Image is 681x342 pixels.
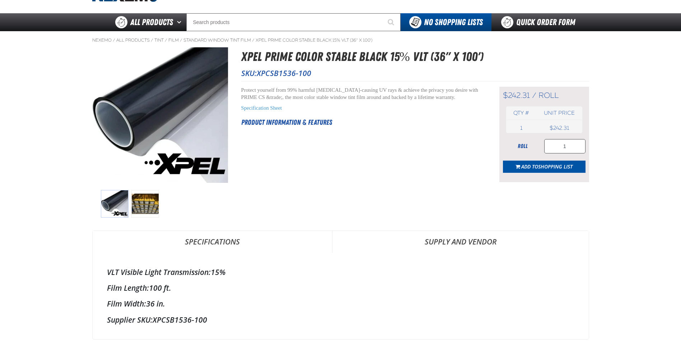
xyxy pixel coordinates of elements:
[107,283,574,293] div: 100 ft.
[180,37,182,43] span: /
[107,267,574,277] div: 15%
[92,37,589,43] nav: Breadcrumbs
[257,68,311,78] span: XPCSB1536-100
[241,87,481,101] p: Protect yourself from 99% harmful [MEDICAL_DATA]-causing UV rays & achieve the privacy you desire...
[503,91,530,100] span: $242.31
[116,37,150,43] a: All Products
[538,91,559,100] span: roll
[168,37,179,43] a: Film
[107,315,574,325] div: XPCSB1536-100
[93,47,228,183] img: XPEL PRIME Color Stable Black 15% VLT (36" x 100')
[424,17,483,27] span: No Shopping Lists
[532,91,536,100] span: /
[383,13,401,31] button: Start Searching
[93,231,332,252] a: Specifications
[256,37,372,43] a: XPEL PRIME Color Stable Black 15% VLT (36" x 100')
[536,123,582,133] td: $242.31
[154,37,164,43] a: Tint
[101,190,129,218] img: XPEL PRIME Color Stable Black 15% VLT (36" x 100')
[491,13,589,31] a: Quick Order Form
[107,299,574,309] div: 36 in.
[186,13,401,31] input: Search
[241,117,481,128] h2: Product Information & Features
[183,37,251,43] a: Standard Window Tint Film
[174,13,186,31] button: Open All Products pages
[107,315,153,325] label: Supplier SKU:
[544,139,586,153] input: Product Quantity
[503,161,586,173] button: Add toShopping List
[151,37,153,43] span: /
[241,68,589,78] p: SKU:
[131,190,159,218] img: XPEL PRIME Color Stable Black 15% VLT (36" x 100')
[107,299,146,309] label: Film Width:
[107,267,211,277] label: VLT Visible Light Transmission:
[503,142,542,150] div: roll
[92,37,112,43] a: Nexemo
[113,37,115,43] span: /
[521,163,573,170] span: Add to
[165,37,167,43] span: /
[536,106,582,120] th: Unit price
[506,106,537,120] th: Qty #
[520,125,522,131] span: 1
[241,105,282,111] a: Specification Sheet
[107,283,149,293] label: Film Length:
[241,47,589,66] h1: XPEL PRIME Color Stable Black 15% VLT (36" x 100')
[252,37,255,43] span: /
[130,16,173,29] span: All Products
[401,13,491,31] button: You do not have available Shopping Lists. Open to Create a New List
[538,163,573,170] span: Shopping List
[332,231,589,252] a: Supply and Vendor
